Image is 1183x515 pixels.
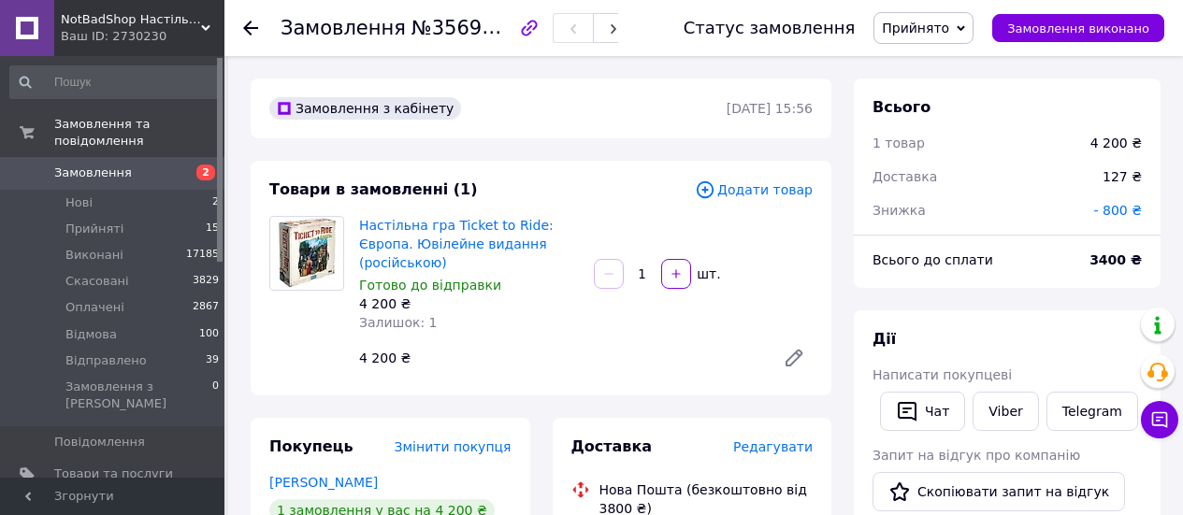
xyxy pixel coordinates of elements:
[269,180,478,198] span: Товари в замовленні (1)
[1141,401,1178,438] button: Чат з покупцем
[269,437,353,455] span: Покупець
[281,17,406,39] span: Замовлення
[359,218,554,270] a: Настільна гра Ticket to Ride: Європа. Ювілейне видання (російською)
[61,28,224,45] div: Ваш ID: 2730230
[873,472,1125,511] button: Скопіювати запит на відгук
[873,448,1080,463] span: Запит на відгук про компанію
[1091,156,1153,197] div: 127 ₴
[65,379,212,412] span: Замовлення з [PERSON_NAME]
[212,379,219,412] span: 0
[269,475,378,490] a: [PERSON_NAME]
[54,465,173,482] span: Товари та послуги
[395,439,512,454] span: Змінити покупця
[1090,134,1142,152] div: 4 200 ₴
[1093,203,1142,218] span: - 800 ₴
[1046,392,1138,431] a: Telegram
[684,19,856,37] div: Статус замовлення
[277,217,337,290] img: Настільна гра Ticket to Ride: Європа. Ювілейне видання (російською)
[61,11,201,28] span: NotBadShop Настільні ігри
[873,367,1012,382] span: Написати покупцеві
[1007,21,1149,36] span: Замовлення виконано
[54,434,145,451] span: Повідомлення
[1089,252,1142,267] b: 3400 ₴
[193,273,219,290] span: 3829
[206,221,219,237] span: 15
[65,273,129,290] span: Скасовані
[186,247,219,264] span: 17185
[873,169,937,184] span: Доставка
[873,252,993,267] span: Всього до сплати
[65,299,124,316] span: Оплачені
[873,203,926,218] span: Знижка
[65,221,123,237] span: Прийняті
[873,98,931,116] span: Всього
[65,326,117,343] span: Відмова
[411,16,544,39] span: №356901463
[193,299,219,316] span: 2867
[571,437,653,455] span: Доставка
[873,136,925,150] span: 1 товар
[196,165,215,180] span: 2
[775,339,813,377] a: Редагувати
[693,265,723,283] div: шт.
[992,14,1164,42] button: Замовлення виконано
[212,194,219,211] span: 2
[359,315,438,330] span: Залишок: 1
[243,19,258,37] div: Повернутися назад
[65,352,147,369] span: Відправлено
[9,65,221,99] input: Пошук
[359,278,501,293] span: Готово до відправки
[733,439,813,454] span: Редагувати
[199,326,219,343] span: 100
[359,294,579,313] div: 4 200 ₴
[54,165,132,181] span: Замовлення
[880,392,965,431] button: Чат
[695,179,813,200] span: Додати товар
[65,247,123,264] span: Виконані
[65,194,93,211] span: Нові
[54,116,224,150] span: Замовлення та повідомлення
[973,392,1038,431] a: Viber
[206,352,219,369] span: 39
[269,97,461,120] div: Замовлення з кабінету
[727,101,813,116] time: [DATE] 15:56
[352,345,768,371] div: 4 200 ₴
[882,21,949,36] span: Прийнято
[873,330,896,348] span: Дії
